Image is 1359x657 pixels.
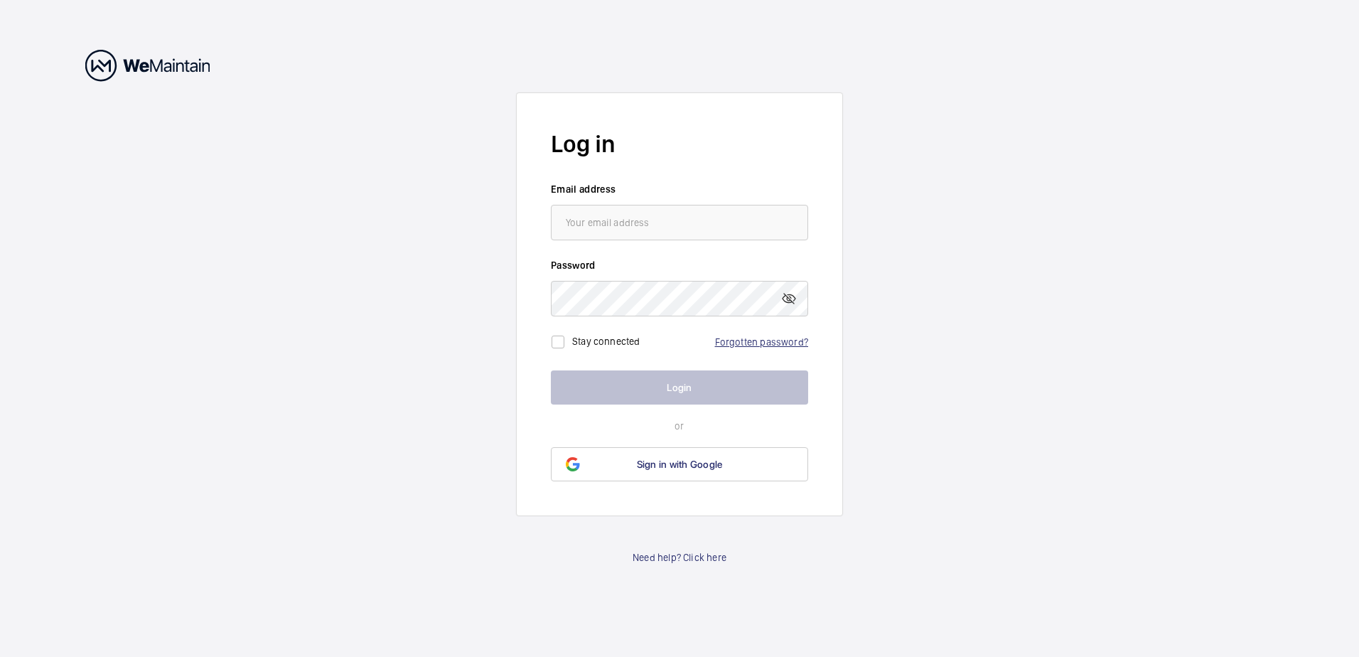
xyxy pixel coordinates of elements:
p: or [551,419,808,433]
button: Login [551,370,808,405]
span: Sign in with Google [637,459,723,470]
a: Need help? Click here [633,550,726,565]
label: Password [551,258,808,272]
h2: Log in [551,127,808,161]
input: Your email address [551,205,808,240]
a: Forgotten password? [715,336,808,348]
label: Email address [551,182,808,196]
label: Stay connected [572,336,640,347]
